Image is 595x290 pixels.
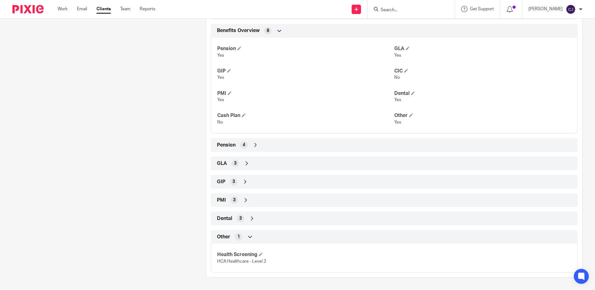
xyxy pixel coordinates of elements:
[217,179,225,185] span: GIP
[233,197,236,203] span: 3
[394,75,400,80] span: No
[394,68,571,74] h4: CIC
[394,112,571,119] h4: Other
[217,215,232,222] span: Dental
[243,142,245,148] span: 4
[77,6,87,12] a: Email
[394,120,401,124] span: Yes
[217,259,266,264] span: HCA Healthcare - Level 3
[232,179,235,185] span: 3
[217,251,394,258] h4: Health Screening
[394,45,571,52] h4: GLA
[217,90,394,97] h4: PMI
[470,7,494,11] span: Get Support
[140,6,155,12] a: Reports
[96,6,111,12] a: Clients
[217,120,223,124] span: No
[12,5,44,13] img: Pixie
[217,45,394,52] h4: Pension
[120,6,130,12] a: Team
[217,197,226,203] span: PMI
[394,98,401,102] span: Yes
[217,27,260,34] span: Benefits Overview
[217,112,394,119] h4: Cash Plan
[58,6,68,12] a: Work
[267,28,269,34] span: 8
[217,53,224,58] span: Yes
[217,234,230,240] span: Other
[394,90,571,97] h4: Dental
[528,6,563,12] p: [PERSON_NAME]
[380,7,436,13] input: Search
[566,4,576,14] img: svg%3E
[217,142,236,148] span: Pension
[217,68,394,74] h4: GIP
[239,215,242,222] span: 3
[237,234,240,240] span: 1
[234,160,237,166] span: 3
[394,53,401,58] span: Yes
[217,160,227,167] span: GLA
[217,75,224,80] span: Yes
[217,98,224,102] span: Yes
